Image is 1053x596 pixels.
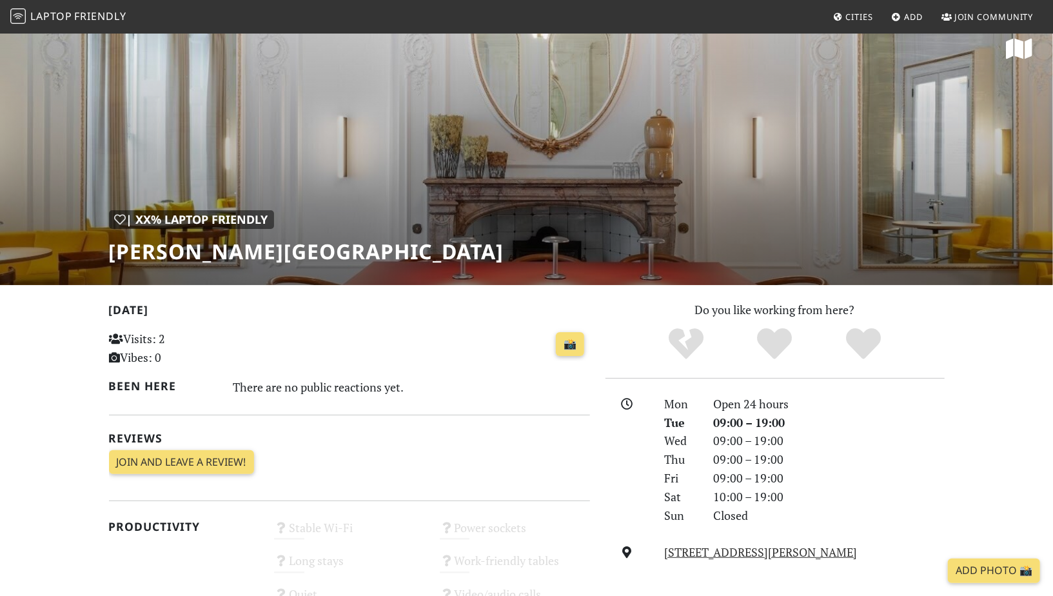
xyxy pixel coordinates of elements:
[664,544,857,560] a: [STREET_ADDRESS][PERSON_NAME]
[905,11,923,23] span: Add
[605,301,945,319] p: Do you like working from here?
[30,9,72,23] span: Laptop
[109,303,590,322] h2: [DATE]
[887,5,929,28] a: Add
[656,413,705,432] div: Tue
[556,332,584,357] a: 📸
[846,11,873,23] span: Cities
[656,488,705,506] div: Sat
[642,326,731,362] div: No
[10,6,126,28] a: LaptopFriendly LaptopFriendly
[706,506,952,525] div: Closed
[656,506,705,525] div: Sun
[656,450,705,469] div: Thu
[731,326,820,362] div: Yes
[109,450,254,475] a: Join and leave a review!
[109,379,218,393] h2: Been here
[819,326,908,362] div: Definitely!
[706,413,952,432] div: 09:00 – 19:00
[706,488,952,506] div: 10:00 – 19:00
[109,520,259,533] h2: Productivity
[948,559,1040,583] a: Add Photo 📸
[954,11,1034,23] span: Join Community
[706,469,952,488] div: 09:00 – 19:00
[266,550,432,583] div: Long stays
[936,5,1039,28] a: Join Community
[109,239,504,264] h1: [PERSON_NAME][GEOGRAPHIC_DATA]
[74,9,126,23] span: Friendly
[656,469,705,488] div: Fri
[656,432,705,450] div: Wed
[109,330,259,367] p: Visits: 2 Vibes: 0
[706,450,952,469] div: 09:00 – 19:00
[432,550,598,583] div: Work-friendly tables
[706,432,952,450] div: 09:00 – 19:00
[828,5,878,28] a: Cities
[656,395,705,413] div: Mon
[432,517,598,550] div: Power sockets
[706,395,952,413] div: Open 24 hours
[109,432,590,445] h2: Reviews
[266,517,432,550] div: Stable Wi-Fi
[109,210,274,229] div: | XX% Laptop Friendly
[10,8,26,24] img: LaptopFriendly
[233,377,590,397] div: There are no public reactions yet.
